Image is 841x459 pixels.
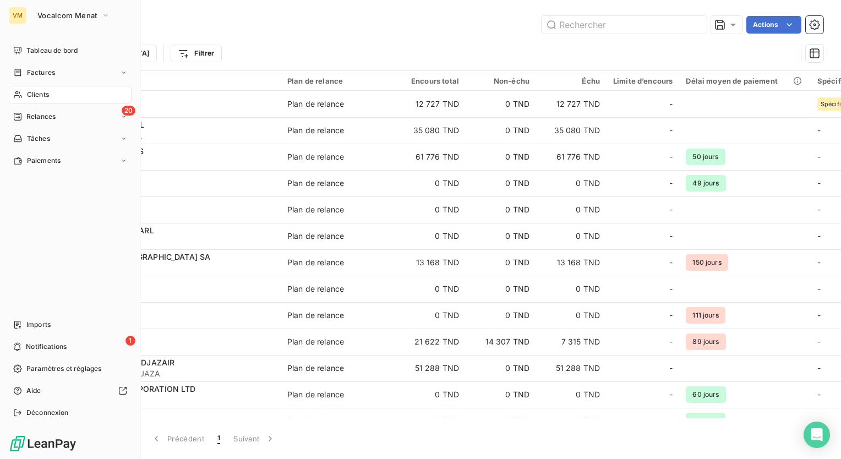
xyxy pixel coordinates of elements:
td: 0 TND [466,223,536,249]
span: ARCEPTOGO [76,183,274,194]
td: 13 168 TND [395,249,466,276]
span: - [817,205,821,214]
div: Non-échu [472,76,529,85]
div: Plan de relance [287,151,344,162]
td: 0 TND [466,249,536,276]
td: 51 288 TND [395,355,466,381]
button: Actions [746,16,801,34]
td: 0 TND [395,223,466,249]
span: 50 jours [686,149,725,165]
span: - [669,389,673,400]
span: - [669,204,673,215]
span: Relances [26,112,56,122]
button: Filtrer [171,45,221,62]
td: 0 TND [536,170,607,196]
span: CAPSTONE [76,395,274,406]
span: Imports [26,320,51,330]
span: 49 jours [686,175,725,192]
span: BIGCONTACT [76,342,274,353]
span: 111 jours [686,307,725,324]
td: 0 TND [466,381,536,408]
span: - [669,99,673,110]
td: 0 TND [466,196,536,223]
span: Factures [27,68,55,78]
div: Encours total [402,76,459,85]
span: - [817,125,821,135]
div: Limite d’encours [613,76,673,85]
td: 0 TND [466,302,536,329]
div: Plan de relance [287,283,344,294]
td: 0 TND [395,170,466,196]
span: - [669,336,673,347]
button: Précédent [144,427,211,450]
td: 14 307 TND [466,329,536,355]
span: AFIASSURANCES [76,157,274,168]
span: - [669,310,673,321]
td: 0 TND [466,355,536,381]
td: 35 080 TND [536,117,607,144]
span: 1 [217,433,220,444]
div: Plan de relance [287,231,344,242]
td: 0 TND [536,196,607,223]
span: ASSISTELSARL [76,210,274,221]
div: Plan de relance [287,204,344,215]
td: 0 TND [395,381,466,408]
span: - [669,178,673,189]
span: - [669,363,673,374]
div: Plan de relance [287,416,344,427]
span: 45 jours [686,413,725,429]
div: Plan de relance [287,76,389,85]
span: Notifications [26,342,67,352]
div: Plan de relance [287,125,344,136]
div: Plan de relance [287,178,344,189]
span: Tableau de bord [26,46,78,56]
td: 13 168 TND [536,249,607,276]
td: 35 080 TND [395,117,466,144]
span: - [817,416,821,425]
span: - [669,283,673,294]
div: Plan de relance [287,336,344,347]
span: Clients [27,90,49,100]
span: - [817,152,821,161]
span: ATINGENIERIE [76,236,274,247]
td: 0 TND [466,170,536,196]
span: Déconnexion [26,408,69,418]
span: - [817,310,821,320]
td: 0 TND [395,196,466,223]
span: ADOUMASSSARL [76,130,274,141]
button: Suivant [227,427,282,450]
span: 20 [122,106,135,116]
span: BGFIBANK [76,263,274,274]
span: ADDWILYA [76,104,274,115]
div: Délai moyen de paiement [686,76,804,85]
td: 0 TND [466,276,536,302]
span: 60 jours [686,386,725,403]
span: BNPPARIBASELDJAZA [76,368,274,379]
span: - [669,231,673,242]
img: Logo LeanPay [9,435,77,452]
span: - [817,337,821,346]
span: - [817,390,821,399]
td: 0 TND [466,408,536,434]
span: Tâches [27,134,50,144]
td: 0 TND [536,223,607,249]
button: 1 [211,427,227,450]
span: - [669,125,673,136]
span: - [817,258,821,267]
a: Aide [9,382,132,400]
span: Aide [26,386,41,396]
span: - [817,363,821,373]
input: Rechercher [542,16,707,34]
span: BICICI [76,289,274,300]
span: BICIS [76,315,274,326]
td: 61 776 TND [395,144,466,170]
td: 0 TND [395,302,466,329]
span: - [669,151,673,162]
td: 12 727 TND [395,91,466,117]
span: - [669,416,673,427]
span: - [817,284,821,293]
td: 0 TND [466,144,536,170]
span: 150 jours [686,254,728,271]
span: Vocalcom Menat [37,11,97,20]
span: 89 jours [686,334,725,350]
